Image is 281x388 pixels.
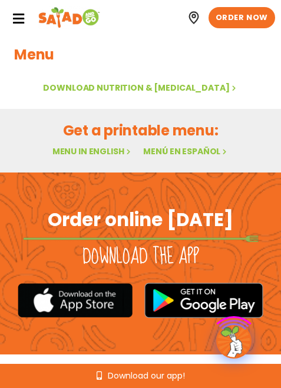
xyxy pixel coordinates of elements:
a: Menu in English [52,145,133,157]
h1: Menu [14,44,267,65]
h2: Download the app [82,244,199,270]
img: google_play [144,283,263,317]
img: fork [23,236,259,242]
a: Download our app! [97,372,185,380]
img: Header logo [38,6,100,29]
h2: Get a printable menu: [14,120,267,141]
a: Menú en español [143,145,229,157]
a: Download Nutrition & [MEDICAL_DATA] [43,82,237,94]
span: ORDER NOW [216,12,268,23]
a: ORDER NOW [209,7,275,28]
h2: Order online [DATE] [48,208,233,231]
img: appstore [18,281,133,319]
span: Download our app! [108,372,185,380]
